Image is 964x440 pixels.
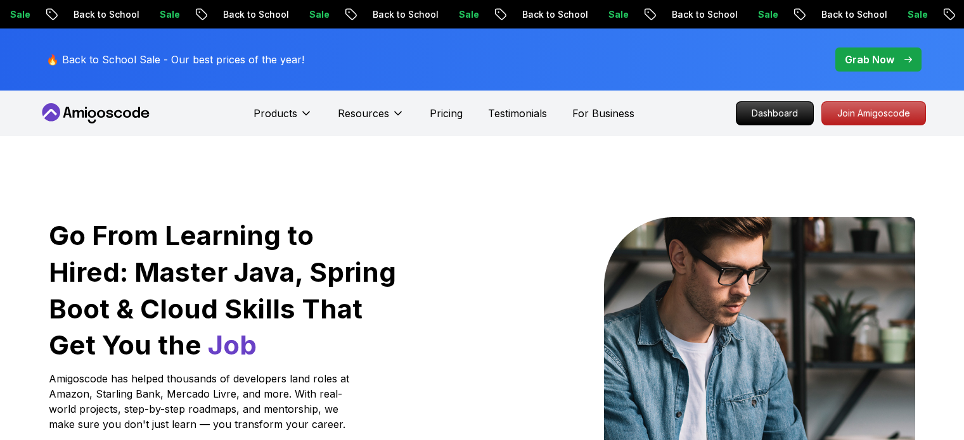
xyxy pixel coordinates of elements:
p: Back to School [361,8,447,21]
p: Back to School [809,8,896,21]
p: Back to School [660,8,746,21]
p: 🔥 Back to School Sale - Our best prices of the year! [46,52,304,67]
a: Pricing [430,106,463,121]
p: Products [254,106,297,121]
p: Back to School [510,8,596,21]
button: Products [254,106,312,131]
a: Dashboard [736,101,814,125]
p: Sale [596,8,637,21]
p: Sale [447,8,487,21]
p: Amigoscode has helped thousands of developers land roles at Amazon, Starling Bank, Mercado Livre,... [49,371,353,432]
p: Sale [297,8,338,21]
p: Resources [338,106,389,121]
p: Back to School [211,8,297,21]
p: Grab Now [845,52,894,67]
h1: Go From Learning to Hired: Master Java, Spring Boot & Cloud Skills That Get You the [49,217,398,363]
a: Join Amigoscode [821,101,926,125]
p: Dashboard [736,102,813,125]
p: Back to School [61,8,148,21]
p: Sale [746,8,787,21]
p: Sale [148,8,188,21]
span: Job [208,329,257,361]
button: Resources [338,106,404,131]
a: For Business [572,106,634,121]
p: Join Amigoscode [822,102,925,125]
p: Sale [896,8,936,21]
a: Testimonials [488,106,547,121]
